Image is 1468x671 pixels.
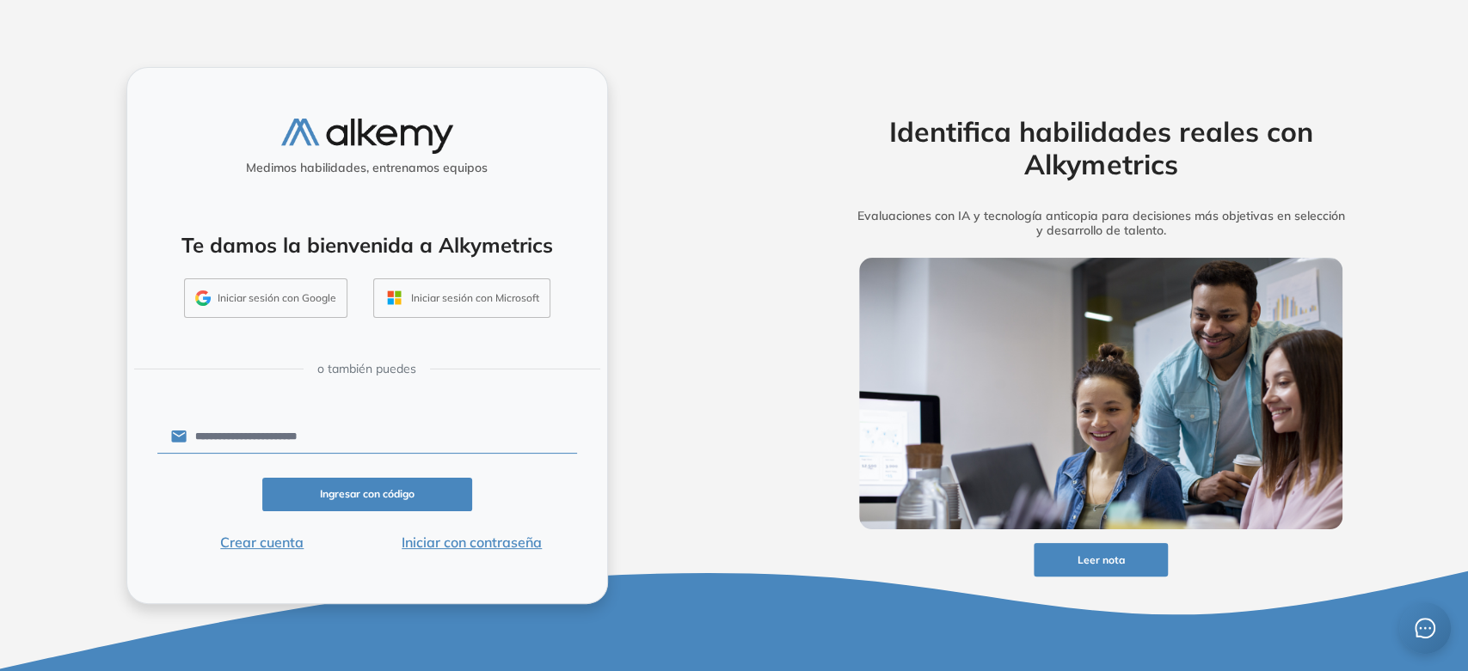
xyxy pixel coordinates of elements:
[832,209,1369,238] h5: Evaluaciones con IA y tecnología anticopia para decisiones más objetivas en selección y desarroll...
[367,532,577,552] button: Iniciar con contraseña
[1034,543,1168,576] button: Leer nota
[262,478,472,511] button: Ingresar con código
[184,278,347,318] button: Iniciar sesión con Google
[281,119,453,154] img: logo-alkemy
[195,290,211,306] img: GMAIL_ICON
[317,360,416,378] span: o también puedes
[1382,589,1468,671] iframe: Chat Widget
[373,278,550,318] button: Iniciar sesión con Microsoft
[384,288,404,308] img: OUTLOOK_ICON
[832,115,1369,181] h2: Identifica habilidades reales con Alkymetrics
[1382,589,1468,671] div: Widget de chat
[157,532,367,552] button: Crear cuenta
[150,233,585,258] h4: Te damos la bienvenida a Alkymetrics
[859,258,1342,529] img: img-more-info
[134,161,600,175] h5: Medimos habilidades, entrenamos equipos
